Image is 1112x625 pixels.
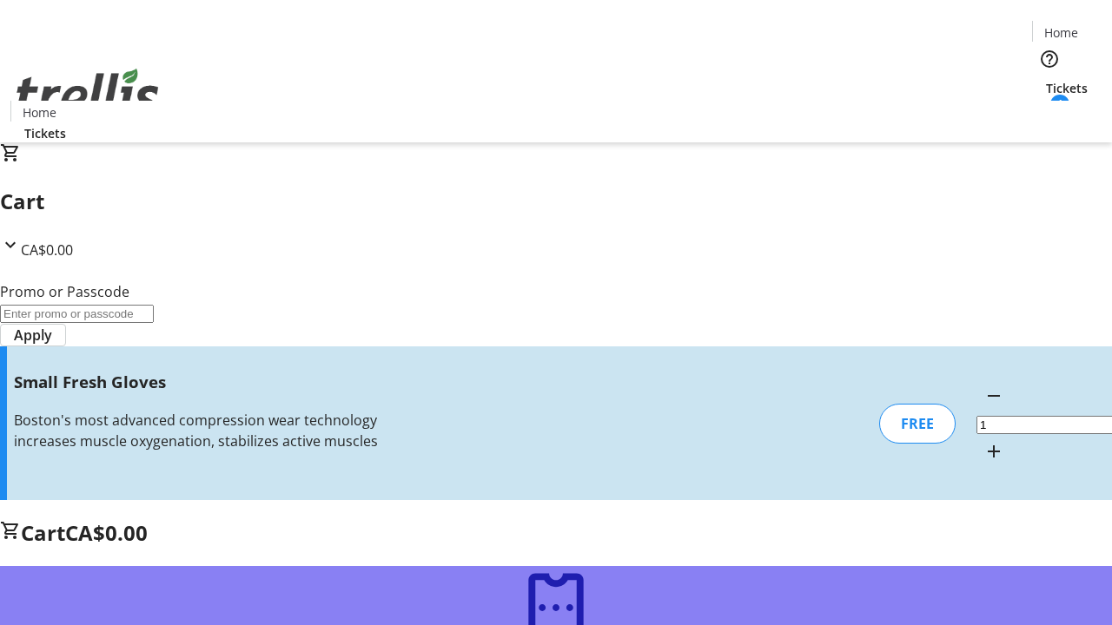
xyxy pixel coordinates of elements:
a: Home [11,103,67,122]
span: Tickets [24,124,66,142]
button: Cart [1032,97,1067,132]
button: Help [1032,42,1067,76]
div: Boston's most advanced compression wear technology increases muscle oxygenation, stabilizes activ... [14,410,394,451]
div: FREE [879,404,956,444]
span: Apply [14,325,52,345]
button: Decrement by one [976,378,1011,413]
img: Orient E2E Organization zxqi6Geyxj's Logo [10,49,165,136]
a: Home [1033,23,1089,42]
span: Tickets [1046,79,1088,97]
a: Tickets [1032,79,1102,97]
h3: Small Fresh Gloves [14,370,394,394]
span: CA$0.00 [21,240,73,260]
a: Tickets [10,124,80,142]
span: Home [1044,23,1078,42]
span: Home [23,103,56,122]
span: CA$0.00 [65,518,148,547]
button: Increment by one [976,434,1011,469]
